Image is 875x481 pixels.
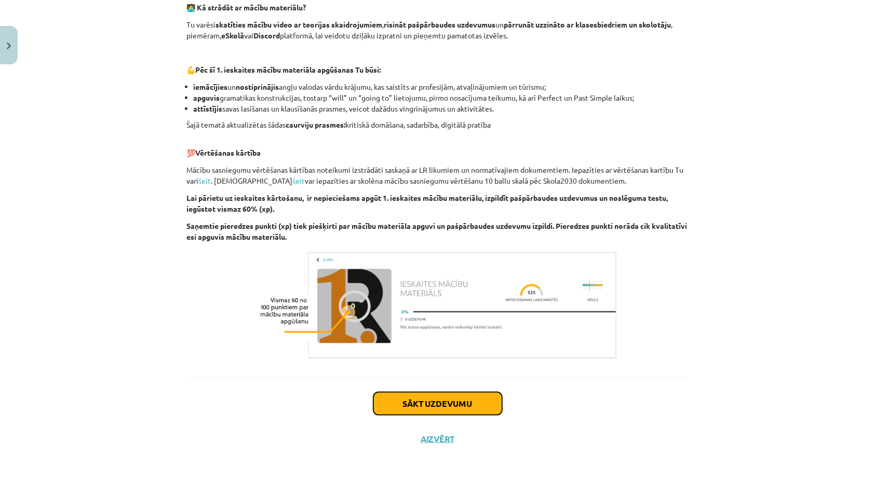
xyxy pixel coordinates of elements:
strong: 🧑‍💻 Kā strādāt ar mācību materiālu? [187,3,306,12]
button: Sākt uzdevumu [373,392,502,415]
p: 💪 [187,64,689,75]
strong: apguvis [194,93,220,102]
b: Vērtēšanas kārtība [196,148,261,157]
strong: caurviju prasmes: [286,120,346,129]
strong: risināt pašpārbaudes uzdevumus [384,20,496,29]
p: Šajā tematā aktualizētas šādas kritiskā domāšana, sadarbība, digitālā pratība [187,119,689,130]
a: šeit [293,176,305,185]
strong: skatīties mācību video ar teorijas skaidrojumiem [216,20,383,29]
strong: attīstījis [194,104,223,113]
b: Saņemtie pieredzes punkti (xp) tiek piešķirti par mācību materiāla apguvi un pašpārbaudes uzdevum... [187,221,688,241]
li: savas lasīšanas un klausīšanās prasmes, veicot dažādus vingrinājumus un aktivitātes. [194,103,689,114]
img: icon-close-lesson-0947bae3869378f0d4975bcd49f059093ad1ed9edebbc8119c70593378902aed.svg [7,43,11,49]
p: 💯 [187,136,689,158]
strong: Discord [254,31,280,40]
strong: eSkolā [222,31,245,40]
b: Lai pārietu uz ieskaites kārtošanu, ir nepieciešams apgūt 1. ieskaites mācību materiālu, izpildīt... [187,193,668,213]
li: un angļu valodas vārdu krājumu, kas saistīts ar profesijām, atvaļinājumiem un tūrismu; [194,81,689,92]
p: Mācību sasniegumu vērtēšanas kārtības noteikumi izstrādāti saskaņā ar LR likumiem un normatīvajie... [187,164,689,186]
strong: iemācījies [194,82,228,91]
strong: nostiprinājis [236,82,279,91]
li: gramatikas konstrukcijas, tostarp “will” un “going to” lietojumu, pirmo nosacījuma teikumu, kā ar... [194,92,689,103]
p: Tu varēsi , un , piemēram, vai platformā, lai veidotu dziļāku izpratni un pieņemtu pamatotas izvē... [187,19,689,41]
a: šeit [199,176,211,185]
button: Aizvērt [418,434,457,444]
strong: Pēc šī 1. ieskaites mācību materiāla apgūšanas Tu būsi: [196,65,381,74]
strong: pārrunāt uzzināto ar klasesbiedriem un skolotāju [504,20,671,29]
